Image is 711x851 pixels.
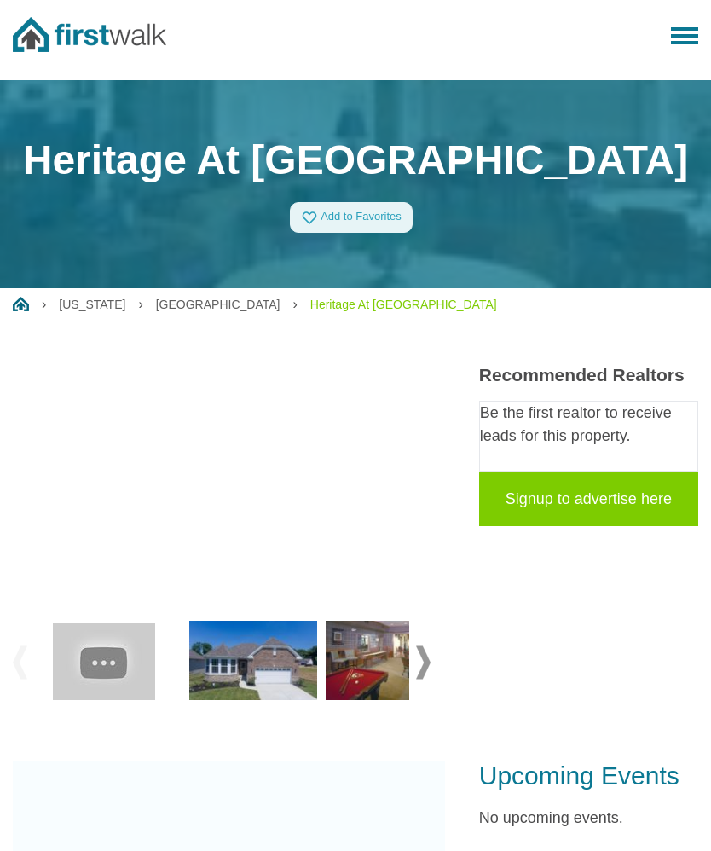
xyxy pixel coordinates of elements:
[480,402,697,448] p: Be the first realtor to receive leads for this property.
[321,210,402,223] span: Add to Favorites
[156,298,280,311] a: [GEOGRAPHIC_DATA]
[479,761,698,791] h3: Upcoming Events
[53,623,155,700] img: hqdefault.jpg
[479,807,698,830] p: No upcoming events.
[479,472,698,526] a: Signup to advertise here
[13,17,166,52] img: FirstWalk
[59,298,125,311] a: [US_STATE]
[479,364,698,385] h3: Recommended Realtors
[290,202,413,233] a: Add to Favorites
[13,136,698,185] h1: Heritage At [GEOGRAPHIC_DATA]
[310,298,497,311] a: Heritage At [GEOGRAPHIC_DATA]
